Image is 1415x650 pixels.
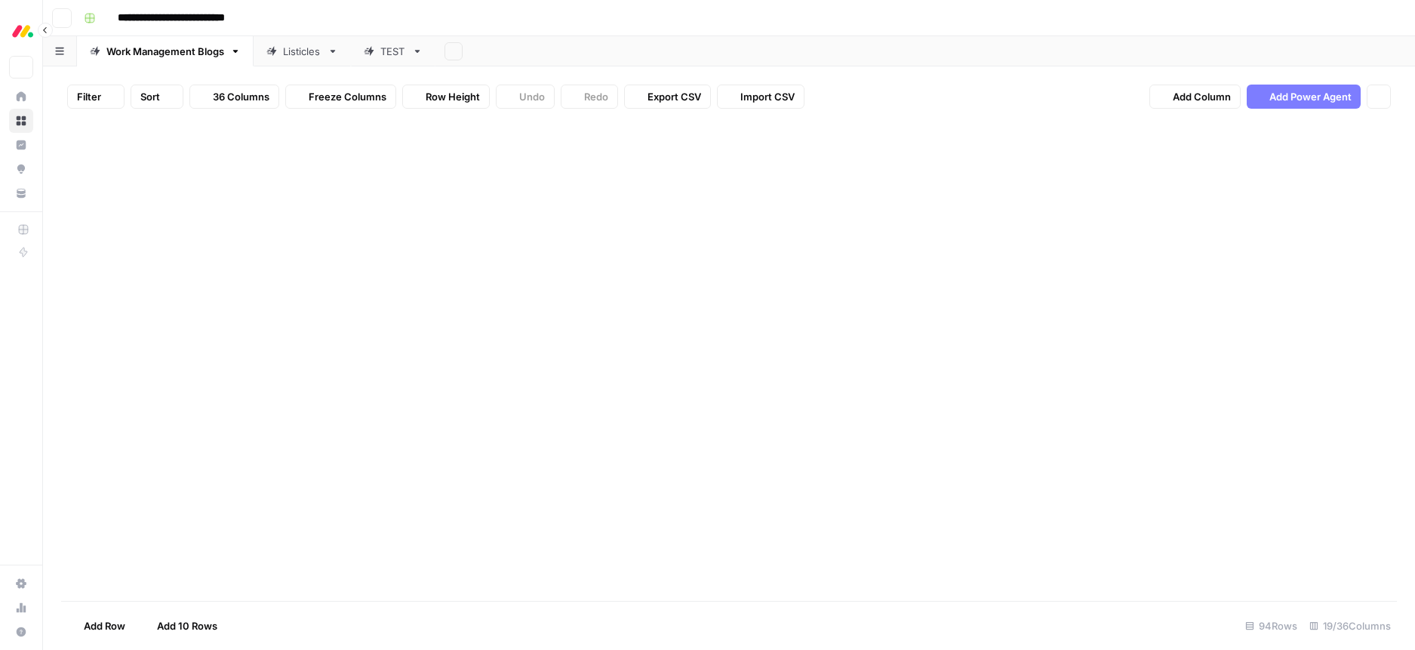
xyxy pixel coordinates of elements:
span: Add 10 Rows [157,618,217,633]
a: Browse [9,109,33,133]
button: Undo [496,85,555,109]
button: Add Column [1149,85,1241,109]
button: Export CSV [624,85,711,109]
button: Help + Support [9,620,33,644]
div: Listicles [283,44,321,59]
span: Filter [77,89,101,104]
a: Work Management Blogs [77,36,254,66]
span: Freeze Columns [309,89,386,104]
span: Add Row [84,618,125,633]
a: Home [9,85,33,109]
span: 36 Columns [213,89,269,104]
button: Freeze Columns [285,85,396,109]
img: Monday.com Logo [9,17,36,45]
a: Usage [9,596,33,620]
button: Filter [67,85,125,109]
a: Listicles [254,36,351,66]
button: Row Height [402,85,490,109]
a: Settings [9,571,33,596]
button: Workspace: Monday.com [9,12,33,50]
a: TEST [351,36,435,66]
span: Sort [140,89,160,104]
span: Export CSV [648,89,701,104]
span: Add Power Agent [1269,89,1352,104]
a: Your Data [9,181,33,205]
button: Add Power Agent [1247,85,1361,109]
span: Redo [584,89,608,104]
div: 94 Rows [1239,614,1303,638]
a: Opportunities [9,157,33,181]
a: Insights [9,133,33,157]
button: Sort [131,85,183,109]
div: Work Management Blogs [106,44,224,59]
button: 36 Columns [189,85,279,109]
span: Undo [519,89,545,104]
button: Add 10 Rows [134,614,226,638]
button: Import CSV [717,85,804,109]
span: Add Column [1173,89,1231,104]
div: 19/36 Columns [1303,614,1397,638]
span: Row Height [426,89,480,104]
button: Redo [561,85,618,109]
button: Add Row [61,614,134,638]
div: TEST [380,44,406,59]
span: Import CSV [740,89,795,104]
